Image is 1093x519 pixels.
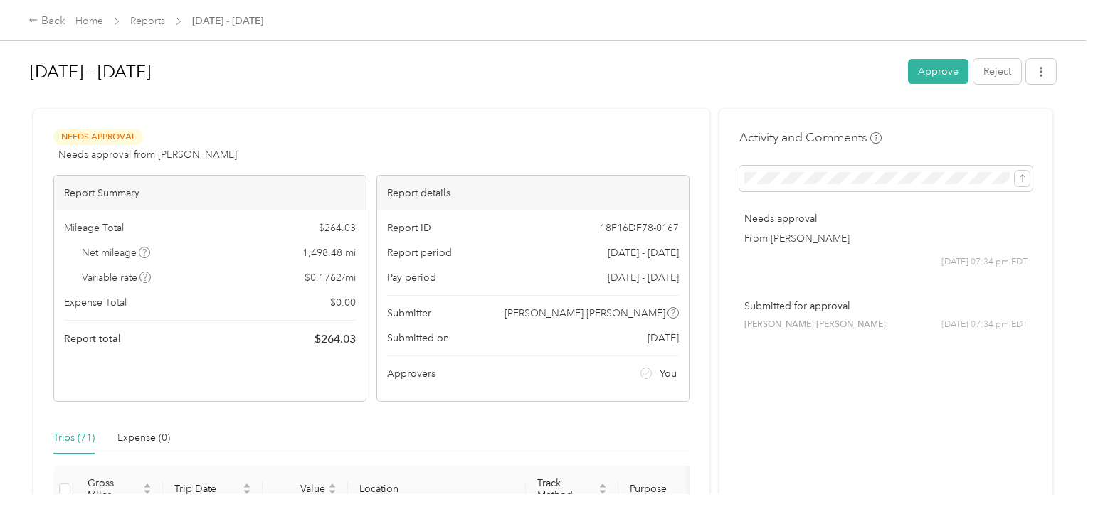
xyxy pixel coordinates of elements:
span: Net mileage [82,245,151,260]
span: Report total [64,331,121,346]
button: Approve [908,59,968,84]
th: Track Method [526,466,618,513]
span: Expense Total [64,295,127,310]
span: Track Method [537,477,596,501]
button: Reject [973,59,1021,84]
span: Submitter [387,306,431,321]
div: Expense (0) [117,430,170,446]
span: [PERSON_NAME] [PERSON_NAME] [744,319,886,331]
span: [PERSON_NAME] [PERSON_NAME] [505,306,665,321]
span: Needs Approval [53,129,143,145]
span: Variable rate [82,270,152,285]
span: caret-up [598,481,607,490]
span: Report ID [387,220,431,235]
span: caret-down [243,488,251,496]
span: Value [274,483,325,495]
span: Trip Date [174,483,240,495]
div: Report Summary [54,176,366,210]
th: Trip Date [163,466,263,513]
span: [DATE] - [DATE] [192,14,263,28]
div: Trips (71) [53,430,95,446]
a: Home [75,15,103,27]
span: Go to pay period [608,270,679,285]
span: 18F16DF78-0167 [600,220,679,235]
span: $ 264.03 [315,331,356,348]
span: caret-up [243,481,251,490]
h1: Sep 1 - 30, 2025 [30,55,898,89]
span: Gross Miles [88,477,140,501]
span: Purpose [630,483,702,495]
div: Report details [377,176,689,210]
h4: Activity and Comments [739,129,882,146]
span: Approvers [387,366,435,381]
span: caret-up [143,481,152,490]
span: caret-up [328,481,337,490]
span: Report period [387,245,452,260]
div: Back [28,13,65,30]
span: caret-down [328,488,337,496]
span: [DATE] 07:34 pm EDT [941,319,1028,331]
a: Reports [130,15,165,27]
span: $ 264.03 [319,220,356,235]
span: [DATE] 07:34 pm EDT [941,256,1028,269]
span: caret-down [143,488,152,496]
span: Needs approval from [PERSON_NAME] [58,147,237,162]
span: [DATE] - [DATE] [608,245,679,260]
iframe: Everlance-gr Chat Button Frame [1013,439,1093,519]
p: Submitted for approval [744,299,1028,314]
th: Location [348,466,526,513]
th: Value [263,466,348,513]
span: [DATE] [648,331,679,346]
p: From [PERSON_NAME] [744,231,1028,246]
p: Needs approval [744,211,1028,226]
span: $ 0.00 [330,295,356,310]
span: caret-down [598,488,607,496]
span: 1,498.48 mi [302,245,356,260]
span: Mileage Total [64,220,124,235]
span: You [660,366,677,381]
span: Pay period [387,270,436,285]
span: Submitted on [387,331,449,346]
th: Purpose [618,466,725,513]
span: $ 0.1762 / mi [305,270,356,285]
th: Gross Miles [76,466,163,513]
